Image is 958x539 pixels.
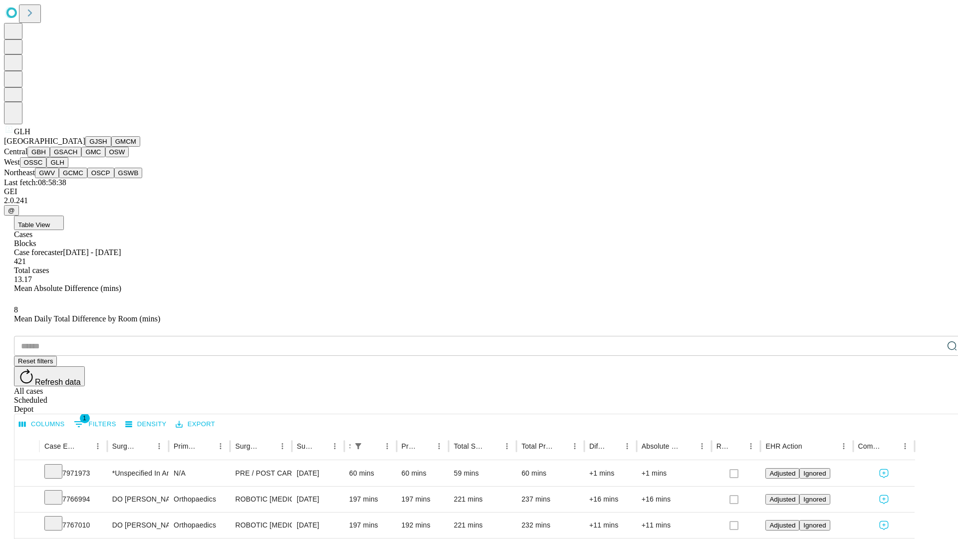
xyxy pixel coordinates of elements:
[19,465,34,483] button: Expand
[235,487,286,512] div: ROBOTIC [MEDICAL_DATA] TOTAL HIP
[4,168,35,177] span: Northeast
[589,461,632,486] div: +1 mins
[63,248,121,257] span: [DATE] - [DATE]
[620,439,634,453] button: Menu
[112,461,164,486] div: *Unspecified In And Out Surgery Glh
[589,487,632,512] div: +16 mins
[765,494,799,505] button: Adjusted
[402,461,444,486] div: 60 mins
[366,439,380,453] button: Sort
[402,513,444,538] div: 192 mins
[486,439,500,453] button: Sort
[568,439,582,453] button: Menu
[769,496,795,503] span: Adjusted
[349,487,392,512] div: 197 mins
[44,513,102,538] div: 7767010
[521,461,579,486] div: 60 mins
[432,439,446,453] button: Menu
[642,487,707,512] div: +16 mins
[349,442,350,450] div: Scheduled In Room Duration
[521,513,579,538] div: 232 mins
[8,207,15,214] span: @
[14,275,32,283] span: 13.17
[314,439,328,453] button: Sort
[27,147,50,157] button: GBH
[105,147,129,157] button: OSW
[214,439,228,453] button: Menu
[35,168,59,178] button: GWV
[44,442,76,450] div: Case Epic Id
[454,461,511,486] div: 59 mins
[111,136,140,147] button: GMCM
[18,357,53,365] span: Reset filters
[642,461,707,486] div: +1 mins
[275,439,289,453] button: Menu
[500,439,514,453] button: Menu
[589,442,605,450] div: Difference
[858,442,883,450] div: Comments
[77,439,91,453] button: Sort
[769,522,795,529] span: Adjusted
[744,439,758,453] button: Menu
[837,439,851,453] button: Menu
[112,442,137,450] div: Surgeon Name
[200,439,214,453] button: Sort
[173,417,218,432] button: Export
[799,494,830,505] button: Ignored
[4,196,954,205] div: 2.0.241
[297,442,313,450] div: Surgery Date
[765,520,799,531] button: Adjusted
[717,442,729,450] div: Resolved in EHR
[14,248,63,257] span: Case forecaster
[803,470,826,477] span: Ignored
[803,496,826,503] span: Ignored
[4,158,20,166] span: West
[402,487,444,512] div: 197 mins
[18,221,50,229] span: Table View
[349,461,392,486] div: 60 mins
[14,257,26,266] span: 421
[114,168,143,178] button: GSWB
[898,439,912,453] button: Menu
[14,366,85,386] button: Refresh data
[14,284,121,292] span: Mean Absolute Difference (mins)
[174,487,225,512] div: Orthopaedics
[44,487,102,512] div: 7766994
[554,439,568,453] button: Sort
[351,439,365,453] div: 1 active filter
[4,187,954,196] div: GEI
[112,513,164,538] div: DO [PERSON_NAME] [PERSON_NAME]
[297,513,339,538] div: [DATE]
[454,513,511,538] div: 221 mins
[803,522,826,529] span: Ignored
[4,147,27,156] span: Central
[4,137,85,145] span: [GEOGRAPHIC_DATA]
[884,439,898,453] button: Sort
[380,439,394,453] button: Menu
[174,461,225,486] div: N/A
[351,439,365,453] button: Show filters
[14,266,49,274] span: Total cases
[681,439,695,453] button: Sort
[349,513,392,538] div: 197 mins
[297,487,339,512] div: [DATE]
[91,439,105,453] button: Menu
[769,470,795,477] span: Adjusted
[454,487,511,512] div: 221 mins
[81,147,105,157] button: GMC
[261,439,275,453] button: Sort
[521,442,553,450] div: Total Predicted Duration
[19,517,34,535] button: Expand
[20,157,47,168] button: OSSC
[14,305,18,314] span: 8
[765,468,799,479] button: Adjusted
[174,442,199,450] div: Primary Service
[4,205,19,216] button: @
[235,442,260,450] div: Surgery Name
[71,416,119,432] button: Show filters
[235,513,286,538] div: ROBOTIC [MEDICAL_DATA] TOTAL HIP
[19,491,34,509] button: Expand
[454,442,485,450] div: Total Scheduled Duration
[14,127,30,136] span: GLH
[85,136,111,147] button: GJSH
